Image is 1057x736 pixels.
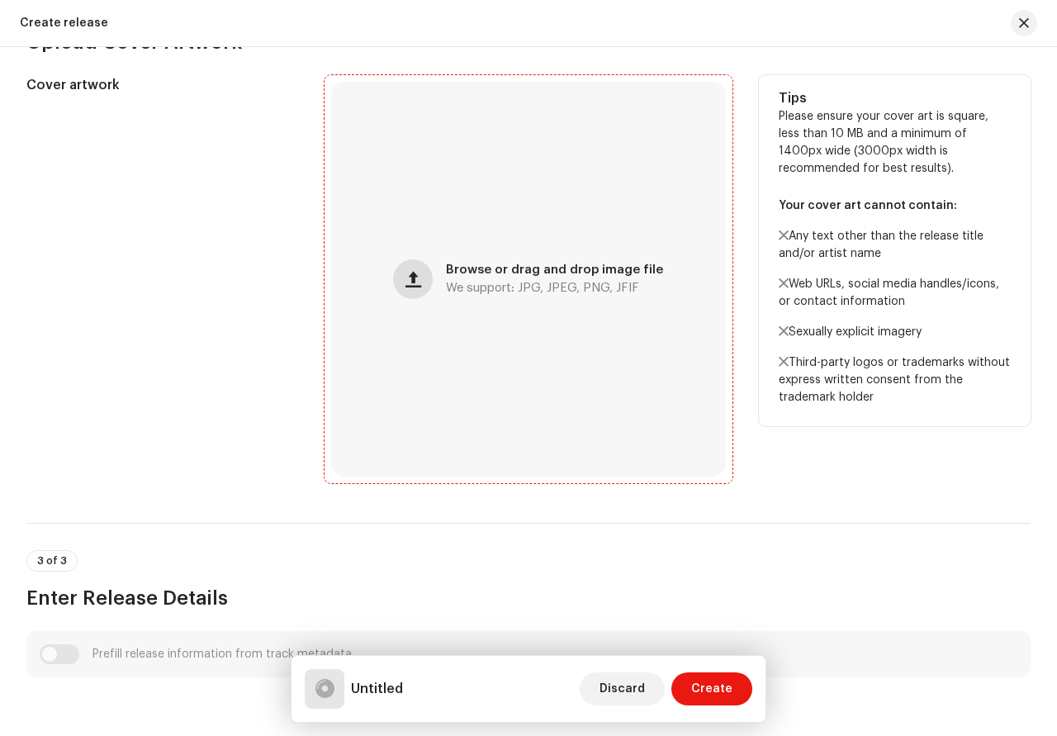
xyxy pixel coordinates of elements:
[779,228,1011,263] p: Any text other than the release title and/or artist name
[671,672,752,705] button: Create
[26,585,1031,611] h3: Enter Release Details
[779,88,1011,108] h5: Tips
[779,276,1011,311] p: Web URLs, social media handles/icons, or contact information
[446,283,639,294] span: We support: JPG, JPEG, PNG, JFIF
[600,672,645,705] span: Discard
[779,324,1011,341] p: Sexually explicit imagery
[580,672,665,705] button: Discard
[779,197,1011,215] p: Your cover art cannot contain:
[779,108,1011,406] p: Please ensure your cover art is square, less than 10 MB and a minimum of 1400px wide (3000px widt...
[779,354,1011,406] p: Third-party logos or trademarks without express written consent from the trademark holder
[351,679,403,699] h5: Untitled
[26,75,298,95] h5: Cover artwork
[446,264,663,276] span: Browse or drag and drop image file
[691,672,732,705] span: Create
